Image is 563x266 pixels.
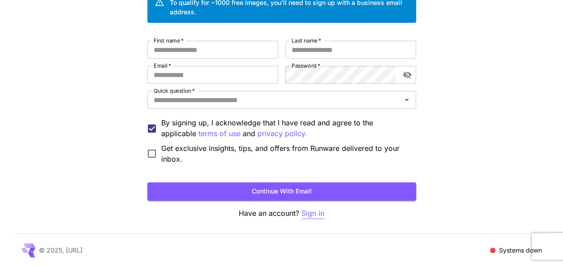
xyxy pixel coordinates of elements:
p: Have an account? [147,208,416,219]
button: Sign in [301,208,324,219]
p: By signing up, I acknowledge that I have read and agree to the applicable and [161,117,409,139]
span: Get exclusive insights, tips, and offers from Runware delivered to your inbox. [161,143,409,164]
p: Systems down [499,245,542,255]
button: toggle password visibility [399,67,415,83]
label: First name [154,37,184,44]
button: By signing up, I acknowledge that I have read and agree to the applicable terms of use and [258,128,307,139]
p: privacy policy. [258,128,307,139]
label: Last name [292,37,321,44]
p: © 2025, [URL] [39,245,82,255]
button: Open [400,94,413,106]
button: Continue with email [147,182,416,201]
label: Password [292,62,320,69]
p: terms of use [198,128,241,139]
button: By signing up, I acknowledge that I have read and agree to the applicable and privacy policy. [198,128,241,139]
label: Email [154,62,171,69]
label: Quick question [154,87,195,94]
